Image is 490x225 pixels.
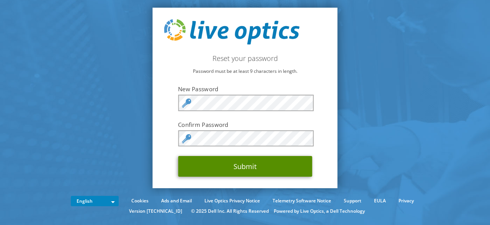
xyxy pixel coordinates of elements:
img: live_optics_svg.svg [164,19,300,44]
button: Submit [178,156,312,177]
a: Cookies [126,197,154,205]
h2: Reset your password [164,54,326,62]
a: EULA [368,197,392,205]
label: Confirm Password [178,121,312,128]
li: Version [TECHNICAL_ID] [125,207,186,215]
li: Powered by Live Optics, a Dell Technology [274,207,365,215]
li: © 2025 Dell Inc. All Rights Reserved [187,207,273,215]
label: New Password [178,85,312,93]
a: Support [338,197,367,205]
a: Live Optics Privacy Notice [199,197,266,205]
a: Telemetry Software Notice [267,197,337,205]
p: Password must be at least 9 characters in length. [164,67,326,76]
a: Privacy [393,197,420,205]
a: Ads and Email [155,197,198,205]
